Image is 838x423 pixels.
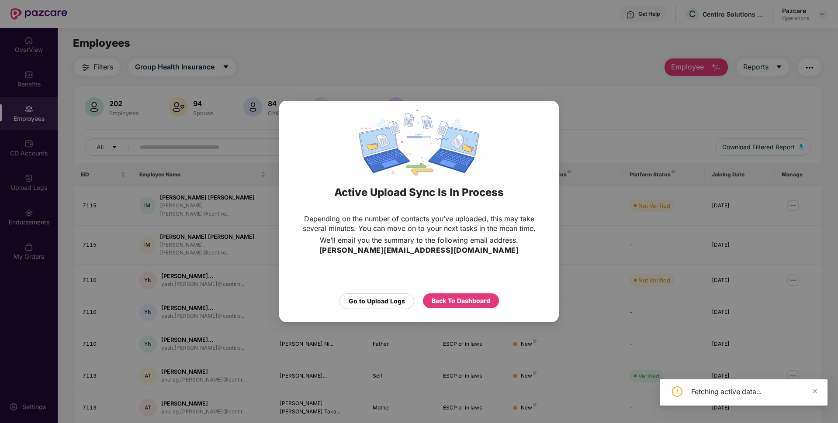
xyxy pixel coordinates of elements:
h3: [PERSON_NAME][EMAIL_ADDRESS][DOMAIN_NAME] [319,245,519,256]
span: close [812,388,818,394]
p: Depending on the number of contacts you’ve uploaded, this may take several minutes. You can move ... [297,214,541,233]
div: Go to Upload Logs [349,296,405,306]
div: Active Upload Sync Is In Process [290,175,548,210]
span: exclamation-circle [672,386,682,397]
img: svg+xml;base64,PHN2ZyBpZD0iRGF0YV9zeW5jaW5nIiB4bWxucz0iaHR0cDovL3d3dy53My5vcmcvMjAwMC9zdmciIHdpZH... [359,110,479,175]
div: Fetching active data... [691,386,817,397]
p: We’ll email you the summary to the following email address. [320,235,518,245]
div: Back To Dashboard [432,296,490,306]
